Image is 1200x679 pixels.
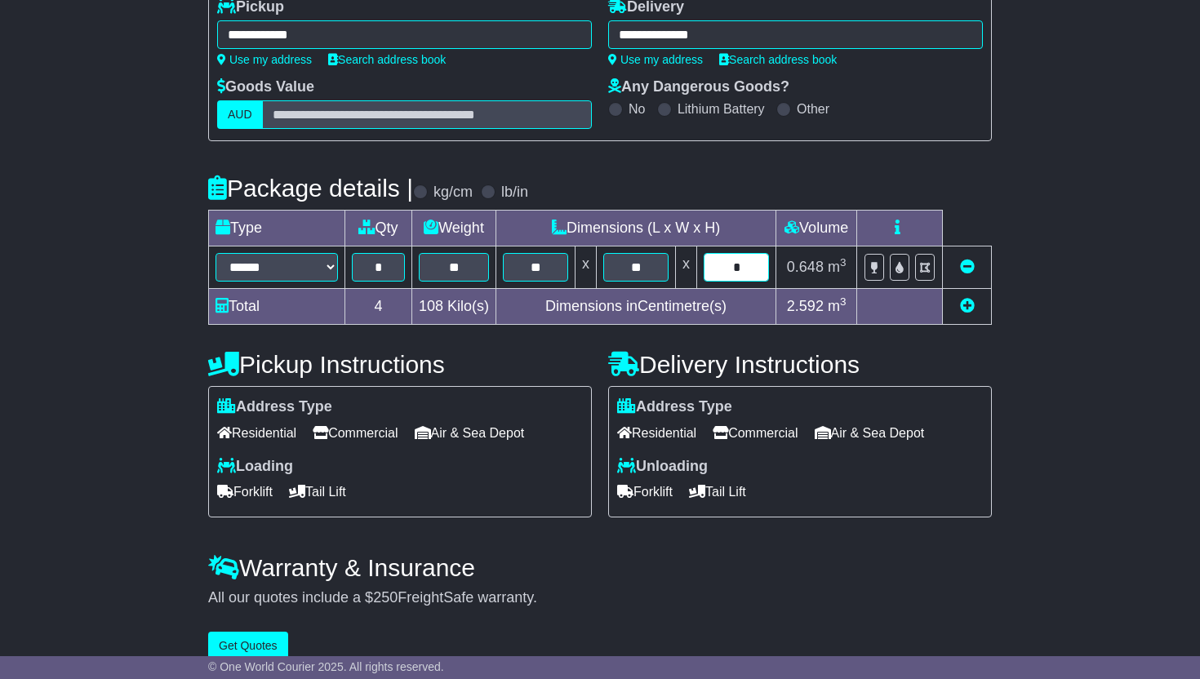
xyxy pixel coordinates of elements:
span: Forklift [217,479,273,504]
span: 2.592 [787,298,824,314]
a: Remove this item [960,259,975,275]
sup: 3 [840,295,847,308]
span: Tail Lift [689,479,746,504]
a: Add new item [960,298,975,314]
td: x [576,246,597,289]
label: Goods Value [217,78,314,96]
td: Dimensions in Centimetre(s) [496,289,776,325]
td: Kilo(s) [412,289,496,325]
button: Get Quotes [208,632,288,660]
label: Loading [217,458,293,476]
span: 250 [373,589,398,606]
a: Search address book [719,53,837,66]
td: 4 [345,289,412,325]
h4: Package details | [208,175,413,202]
label: Any Dangerous Goods? [608,78,789,96]
td: Volume [776,211,857,246]
label: Address Type [217,398,332,416]
label: Other [797,101,829,117]
span: Commercial [313,420,398,446]
span: 108 [419,298,443,314]
span: Tail Lift [289,479,346,504]
td: Type [209,211,345,246]
label: lb/in [501,184,528,202]
td: Weight [412,211,496,246]
span: Air & Sea Depot [415,420,525,446]
span: m [828,298,847,314]
span: m [828,259,847,275]
span: Residential [217,420,296,446]
td: x [676,246,697,289]
td: Qty [345,211,412,246]
td: Total [209,289,345,325]
label: AUD [217,100,263,129]
label: No [629,101,645,117]
h4: Pickup Instructions [208,351,592,378]
label: Unloading [617,458,708,476]
span: Forklift [617,479,673,504]
div: All our quotes include a $ FreightSafe warranty. [208,589,992,607]
label: Address Type [617,398,732,416]
td: Dimensions (L x W x H) [496,211,776,246]
h4: Warranty & Insurance [208,554,992,581]
span: 0.648 [787,259,824,275]
a: Search address book [328,53,446,66]
span: Commercial [713,420,798,446]
label: Lithium Battery [678,101,765,117]
sup: 3 [840,256,847,268]
span: © One World Courier 2025. All rights reserved. [208,660,444,673]
a: Use my address [217,53,312,66]
a: Use my address [608,53,703,66]
span: Air & Sea Depot [815,420,925,446]
h4: Delivery Instructions [608,351,992,378]
label: kg/cm [433,184,473,202]
span: Residential [617,420,696,446]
